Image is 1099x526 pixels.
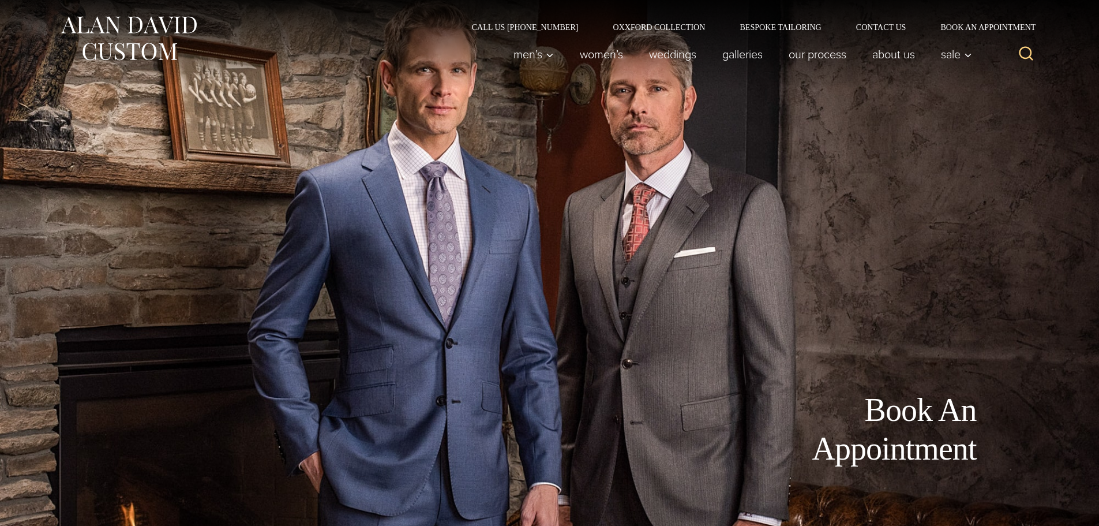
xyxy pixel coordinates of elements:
[941,49,972,60] span: Sale
[455,23,596,31] a: Call Us [PHONE_NUMBER]
[455,23,1040,31] nav: Secondary Navigation
[717,391,977,468] h1: Book An Appointment
[636,43,709,66] a: weddings
[567,43,636,66] a: Women’s
[595,23,722,31] a: Oxxford Collection
[59,13,198,64] img: Alan David Custom
[923,23,1040,31] a: Book an Appointment
[859,43,928,66] a: About Us
[1012,40,1040,68] button: View Search Form
[513,49,554,60] span: Men’s
[775,43,859,66] a: Our Process
[500,43,978,66] nav: Primary Navigation
[709,43,775,66] a: Galleries
[722,23,838,31] a: Bespoke Tailoring
[839,23,924,31] a: Contact Us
